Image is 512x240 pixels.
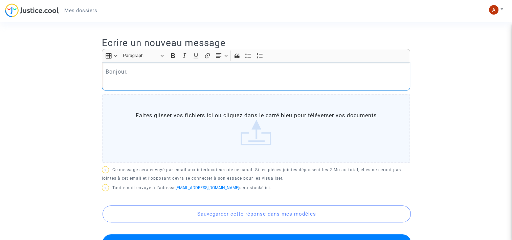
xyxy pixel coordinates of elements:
[105,168,107,172] span: ?
[64,7,97,14] span: Mes dossiers
[276,16,316,22] b: Pitcher Avocat
[105,186,107,190] span: ?
[102,37,410,49] h2: Ecrire un nouveau message
[489,5,498,15] img: ACg8ocK72qc1zWCYlwwWXcpLwPkirxhVgO19Wun7v3BE0Go7=s96-c
[103,205,411,222] button: Sauvegarder cette réponse dans mes modèles
[59,5,103,16] a: Mes dossiers
[106,67,407,76] p: Bonjour,
[102,184,410,192] p: Tout email envoyé à l'adresse sera stocké ici.
[123,52,158,60] span: Paragraph
[5,3,59,17] img: jc-logo.svg
[194,16,239,22] b: [PERSON_NAME]
[102,166,410,183] p: Ce message sera envoyé par email aux interlocuteurs de ce canal. Si les pièces jointes dépassent ...
[102,49,410,62] div: Editor toolbar
[120,51,166,61] button: Paragraph
[176,185,239,190] a: [EMAIL_ADDRESS][DOMAIN_NAME]
[102,62,410,91] div: Rich Text Editor, main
